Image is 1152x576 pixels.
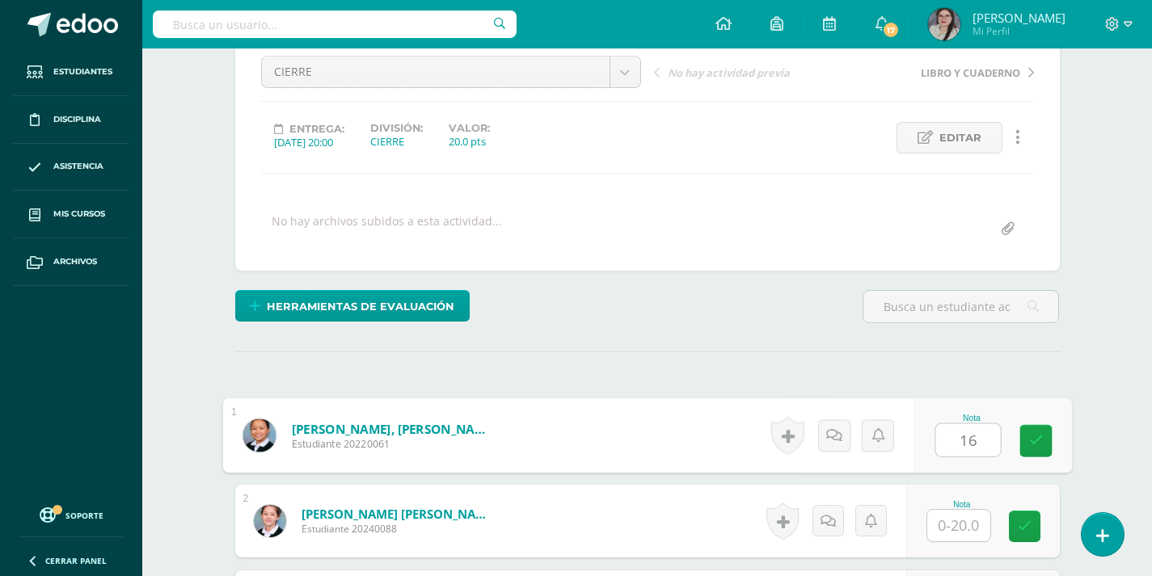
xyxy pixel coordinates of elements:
input: Busca un estudiante aquí... [863,291,1058,322]
span: 17 [882,21,900,39]
label: División: [370,122,423,134]
a: Soporte [19,503,123,525]
span: CIERRE [274,57,597,87]
span: Asistencia [53,160,103,173]
div: CIERRE [370,134,423,149]
div: Nota [926,500,998,509]
a: [PERSON_NAME] [PERSON_NAME] [302,506,496,522]
span: [PERSON_NAME] [973,10,1065,26]
a: Estudiantes [13,48,129,96]
input: 0-20.0 [927,510,990,541]
div: Nota [935,414,1008,423]
span: Estudiante 20240088 [302,522,496,536]
a: Archivos [13,238,129,286]
span: Cerrar panel [45,555,107,566]
span: Mis cursos [53,208,105,221]
span: Soporte [65,510,103,521]
span: Entrega: [289,123,344,135]
span: Mi Perfil [973,24,1065,38]
span: Editar [939,123,981,153]
img: 7e4b5f5be407e2a2d2a90dd3456b4236.png [243,418,276,452]
div: No hay archivos subidos a esta actividad... [272,213,502,245]
input: 0-20.0 [935,424,1000,456]
a: Herramientas de evaluación [235,290,470,322]
a: Asistencia [13,144,129,191]
a: CIERRE [262,57,640,87]
label: Valor: [449,122,490,134]
a: Disciplina [13,96,129,144]
img: 05efb75b5bea467f4073a886dd4780d2.png [254,505,286,537]
a: Mis cursos [13,191,129,238]
span: Disciplina [53,113,101,126]
span: No hay actividad previa [668,65,790,80]
a: LIBRO Y CUADERNO [844,64,1034,80]
span: Herramientas de evaluación [267,292,454,322]
span: Archivos [53,255,97,268]
div: 20.0 pts [449,134,490,149]
span: Estudiante 20220061 [291,437,491,452]
input: Busca un usuario... [153,11,517,38]
span: Estudiantes [53,65,112,78]
div: [DATE] 20:00 [274,135,344,149]
span: LIBRO Y CUADERNO [921,65,1020,80]
img: 4f62c0cecae60328497514905051bca8.png [928,8,960,40]
a: [PERSON_NAME], [PERSON_NAME] [291,420,491,437]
